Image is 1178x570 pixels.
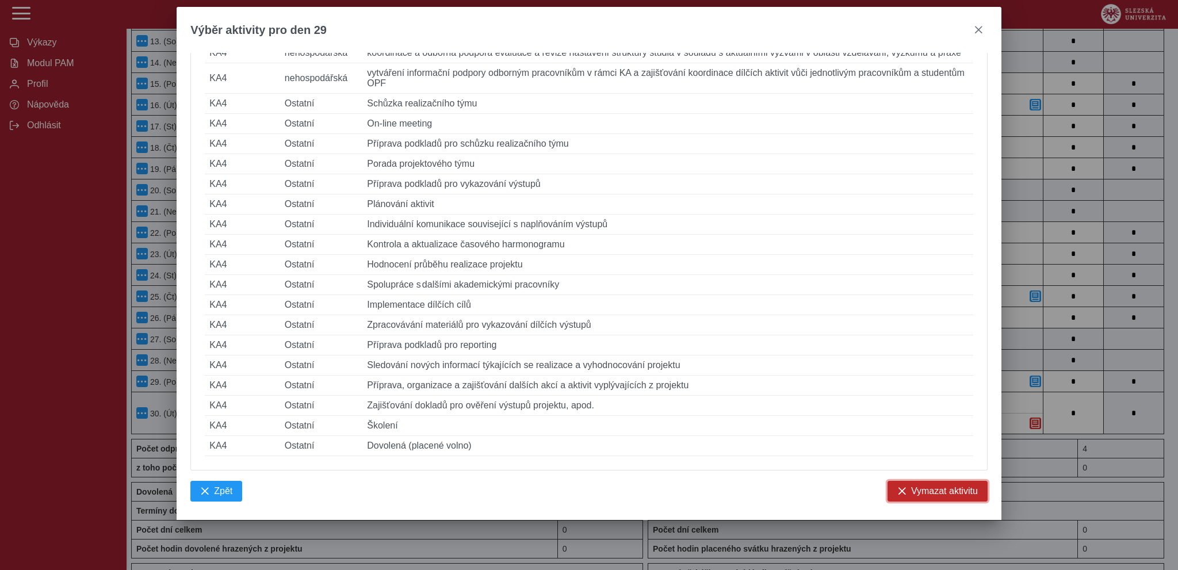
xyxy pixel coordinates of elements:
[280,335,362,355] td: Ostatní
[280,154,362,174] td: Ostatní
[362,355,973,376] td: Sledování nových informací týkajících se realizace a vyhodnocování projektu
[280,255,362,275] td: Ostatní
[280,215,362,235] td: Ostatní
[280,416,362,436] td: Ostatní
[362,275,973,295] td: Spolupráce s dalšími akademickými pracovníky
[190,481,242,502] button: Zpět
[205,255,280,275] td: KA4
[280,114,362,134] td: Ostatní
[362,154,973,174] td: Porada projektového týmu
[888,481,988,502] button: Vymazat aktivitu
[362,63,973,94] td: vytváření informační podpory odborným pracovníkům v rámci KA a zajišťování koordinace dílčích akt...
[205,194,280,215] td: KA4
[280,134,362,154] td: Ostatní
[280,396,362,416] td: Ostatní
[280,275,362,295] td: Ostatní
[214,486,232,496] span: Zpět
[911,486,978,496] span: Vymazat aktivitu
[362,43,973,63] td: koordinace a odborná podpora evaluace a revize nastavení struktury studia v souladu s aktuálními ...
[362,94,973,114] td: Schůzka realizačního týmu
[205,235,280,255] td: KA4
[205,174,280,194] td: KA4
[205,134,280,154] td: KA4
[362,335,973,355] td: Příprava podkladů pro reporting
[280,194,362,215] td: Ostatní
[205,94,280,114] td: KA4
[280,355,362,376] td: Ostatní
[280,94,362,114] td: Ostatní
[280,295,362,315] td: Ostatní
[205,63,280,94] td: KA4
[205,295,280,315] td: KA4
[362,235,973,255] td: Kontrola a aktualizace časového harmonogramu
[205,154,280,174] td: KA4
[205,43,280,63] td: KA4
[205,315,280,335] td: KA4
[280,174,362,194] td: Ostatní
[362,255,973,275] td: Hodnocení průběhu realizace projektu
[280,235,362,255] td: Ostatní
[190,24,327,37] span: Výběr aktivity pro den 29
[362,416,973,436] td: Školení
[280,376,362,396] td: Ostatní
[280,315,362,335] td: Ostatní
[969,21,988,39] button: close
[205,355,280,376] td: KA4
[205,436,280,456] td: KA4
[362,295,973,315] td: Implementace dílčích cílů
[362,376,973,396] td: Příprava, organizace a zajišťování dalších akcí a aktivit vyplývajících z projektu
[205,275,280,295] td: KA4
[205,335,280,355] td: KA4
[205,215,280,235] td: KA4
[362,396,973,416] td: Zajišťování dokladů pro ověření výstupů projektu, apod.
[280,436,362,456] td: Ostatní
[362,215,973,235] td: Individuální komunikace související s naplňováním výstupů
[362,194,973,215] td: Plánování aktivit
[205,416,280,436] td: KA4
[362,315,973,335] td: Zpracovávání materiálů pro vykazování dílčích výstupů
[205,396,280,416] td: KA4
[205,114,280,134] td: KA4
[205,376,280,396] td: KA4
[362,134,973,154] td: Příprava podkladů pro schůzku realizačního týmu
[362,436,973,456] td: Dovolená (placené volno)
[280,43,362,63] td: nehospodářská
[362,174,973,194] td: Příprava podkladů pro vykazování výstupů
[362,114,973,134] td: On-line meeting
[280,63,362,94] td: nehospodářská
